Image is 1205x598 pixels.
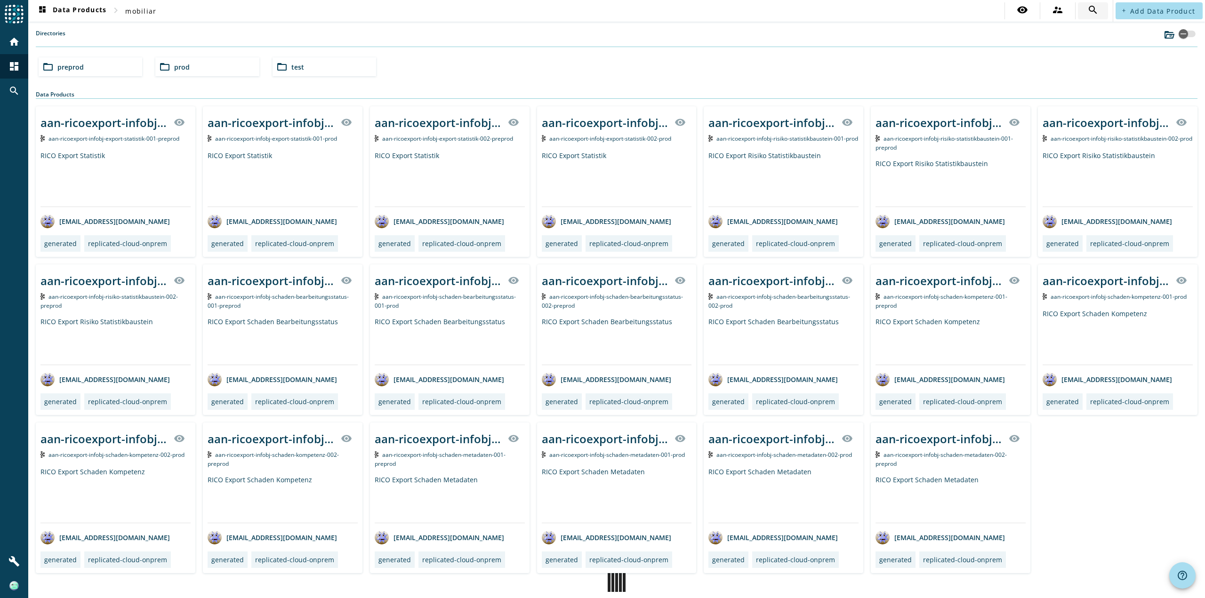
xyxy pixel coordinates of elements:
div: RICO Export Statistik [542,151,692,207]
div: replicated-cloud-onprem [923,397,1002,406]
label: Directories [36,29,65,47]
div: replicated-cloud-onprem [923,239,1002,248]
mat-icon: visibility [1009,275,1020,286]
img: avatar [542,214,556,228]
div: generated [211,397,244,406]
div: [EMAIL_ADDRESS][DOMAIN_NAME] [876,214,1005,228]
div: RICO Export Schaden Bearbeitungsstatus [375,317,525,365]
mat-icon: dashboard [8,61,20,72]
div: replicated-cloud-onprem [1090,397,1169,406]
div: generated [546,555,578,564]
span: Kafka Topic: aan-ricoexport-infobj-schaden-metadaten-002-preprod [876,451,1007,468]
img: Kafka Topic: aan-ricoexport-infobj-schaden-metadaten-001-prod [542,451,546,458]
img: Kafka Topic: aan-ricoexport-infobj-schaden-bearbeitungsstatus-002-prod [708,293,713,300]
mat-icon: visibility [341,275,352,286]
span: Kafka Topic: aan-ricoexport-infobj-risiko-statistikbaustein-002-prod [1051,135,1192,143]
mat-icon: visibility [675,117,686,128]
div: RICO Export Schaden Kompetenz [876,317,1026,365]
div: [EMAIL_ADDRESS][DOMAIN_NAME] [208,530,337,544]
mat-icon: add [1121,8,1126,13]
img: avatar [542,372,556,386]
span: Data Products [37,5,106,16]
div: [EMAIL_ADDRESS][DOMAIN_NAME] [40,372,170,386]
div: RICO Export Risiko Statistikbaustein [708,151,859,207]
img: avatar [708,372,723,386]
img: avatar [708,530,723,544]
button: Add Data Product [1116,2,1203,19]
div: RICO Export Schaden Metadaten [542,467,692,523]
div: aan-ricoexport-infobj-schaden-bearbeitungsstatus-002-_stage_ [542,273,669,288]
div: generated [44,239,77,248]
div: aan-ricoexport-infobj-export-statistik-001-_stage_ [40,115,168,130]
img: avatar [208,530,222,544]
div: generated [378,397,411,406]
div: aan-ricoexport-infobj-schaden-bearbeitungsstatus-001-_stage_ [375,273,502,288]
mat-icon: visibility [341,433,352,444]
mat-icon: visibility [1009,433,1020,444]
div: replicated-cloud-onprem [756,239,835,248]
img: avatar [375,372,389,386]
span: Kafka Topic: aan-ricoexport-infobj-schaden-kompetenz-001-prod [1051,293,1187,301]
img: Kafka Topic: aan-ricoexport-infobj-schaden-kompetenz-001-prod [1043,293,1047,300]
div: [EMAIL_ADDRESS][DOMAIN_NAME] [542,372,671,386]
div: aan-ricoexport-infobj-schaden-metadaten-002-_stage_ [876,431,1003,447]
span: Kafka Topic: aan-ricoexport-infobj-schaden-metadaten-002-prod [716,451,852,459]
div: replicated-cloud-onprem [589,555,668,564]
mat-icon: folder_open [159,61,170,72]
div: [EMAIL_ADDRESS][DOMAIN_NAME] [708,372,838,386]
mat-icon: dashboard [37,5,48,16]
img: avatar [542,530,556,544]
span: Kafka Topic: aan-ricoexport-infobj-schaden-bearbeitungsstatus-002-preprod [542,293,683,310]
mat-icon: supervisor_account [1052,4,1063,16]
div: [EMAIL_ADDRESS][DOMAIN_NAME] [876,372,1005,386]
img: Kafka Topic: aan-ricoexport-infobj-export-statistik-001-prod [208,135,212,142]
div: generated [712,397,745,406]
img: f616d5265df94c154b77b599cfc6dc8a [9,581,19,590]
div: [EMAIL_ADDRESS][DOMAIN_NAME] [40,530,170,544]
div: Data Products [36,90,1197,99]
div: replicated-cloud-onprem [422,555,501,564]
div: generated [378,555,411,564]
span: Kafka Topic: aan-ricoexport-infobj-schaden-metadaten-001-preprod [375,451,506,468]
div: generated [44,397,77,406]
mat-icon: visibility [675,433,686,444]
div: aan-ricoexport-infobj-schaden-kompetenz-002-_stage_ [208,431,335,447]
span: Kafka Topic: aan-ricoexport-infobj-export-statistik-001-prod [215,135,337,143]
img: spoud-logo.svg [5,5,24,24]
mat-icon: visibility [174,117,185,128]
div: generated [879,239,912,248]
span: Kafka Topic: aan-ricoexport-infobj-export-statistik-001-preprod [48,135,179,143]
span: preprod [57,63,84,72]
div: generated [712,555,745,564]
div: aan-ricoexport-infobj-schaden-kompetenz-002-_stage_ [40,431,168,447]
img: Kafka Topic: aan-ricoexport-infobj-schaden-kompetenz-002-preprod [208,451,212,458]
div: generated [211,555,244,564]
img: Kafka Topic: aan-ricoexport-infobj-schaden-bearbeitungsstatus-001-preprod [208,293,212,300]
mat-icon: help_outline [1177,570,1188,581]
div: replicated-cloud-onprem [589,397,668,406]
span: Kafka Topic: aan-ricoexport-infobj-schaden-kompetenz-002-prod [48,451,185,459]
mat-icon: home [8,36,20,48]
img: avatar [1043,372,1057,386]
img: Kafka Topic: aan-ricoexport-infobj-export-statistik-001-preprod [40,135,45,142]
div: replicated-cloud-onprem [756,397,835,406]
mat-icon: visibility [1176,275,1187,286]
div: aan-ricoexport-infobj-schaden-kompetenz-001-_stage_ [1043,273,1170,288]
div: [EMAIL_ADDRESS][DOMAIN_NAME] [375,372,504,386]
img: Kafka Topic: aan-ricoexport-infobj-schaden-bearbeitungsstatus-002-preprod [542,293,546,300]
div: [EMAIL_ADDRESS][DOMAIN_NAME] [708,214,838,228]
div: aan-ricoexport-infobj-schaden-metadaten-002-_stage_ [708,431,836,447]
div: [EMAIL_ADDRESS][DOMAIN_NAME] [208,214,337,228]
img: Kafka Topic: aan-ricoexport-infobj-export-statistik-002-preprod [375,135,379,142]
div: generated [879,397,912,406]
div: replicated-cloud-onprem [589,239,668,248]
img: Kafka Topic: aan-ricoexport-infobj-schaden-metadaten-002-preprod [876,451,880,458]
mat-icon: visibility [842,117,853,128]
span: Kafka Topic: aan-ricoexport-infobj-export-statistik-002-preprod [382,135,513,143]
span: Kafka Topic: aan-ricoexport-infobj-schaden-bearbeitungsstatus-001-preprod [208,293,349,310]
div: generated [712,239,745,248]
div: replicated-cloud-onprem [422,239,501,248]
mat-icon: visibility [1017,4,1028,16]
div: aan-ricoexport-infobj-risiko-statistikbaustein-001-_stage_ [708,115,836,130]
div: aan-ricoexport-infobj-export-statistik-002-_stage_ [542,115,669,130]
